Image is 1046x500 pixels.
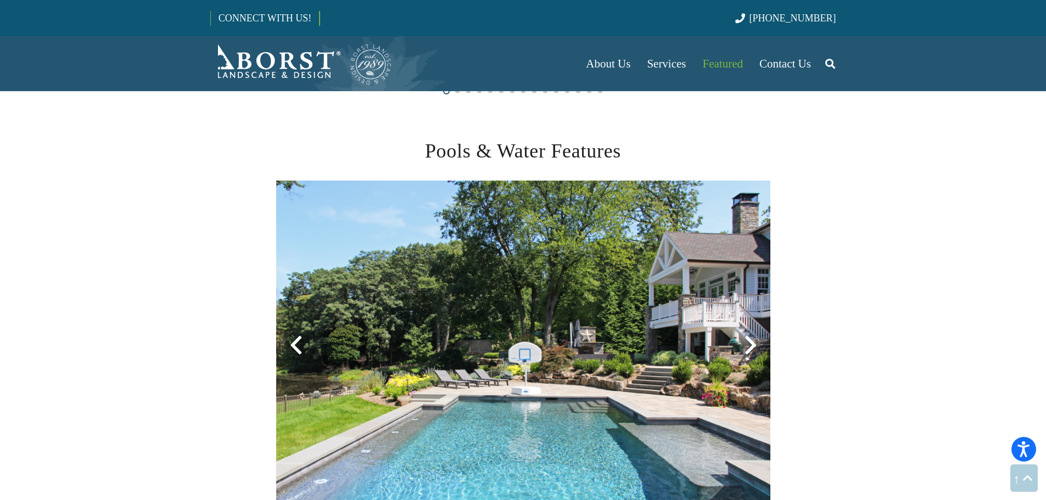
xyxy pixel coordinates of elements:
a: Borst-Logo [210,42,393,86]
span: About Us [586,57,630,70]
a: [PHONE_NUMBER] [735,13,836,24]
a: Search [819,50,841,77]
a: About Us [578,36,639,91]
span: Services [647,57,686,70]
span: Featured [703,57,743,70]
a: Featured [695,36,751,91]
a: Services [639,36,694,91]
span: Contact Us [759,57,811,70]
span: [PHONE_NUMBER] [749,13,836,24]
a: CONNECT WITH US! [211,5,319,31]
a: Contact Us [751,36,819,91]
h2: Pools & Water Features [276,136,770,166]
a: Back to top [1010,464,1038,492]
